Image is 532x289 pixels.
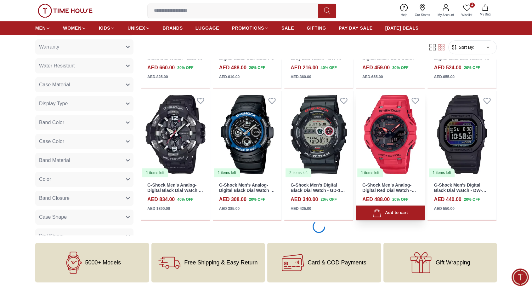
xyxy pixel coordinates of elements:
[219,74,240,80] div: AED 610.00
[147,74,168,80] div: AED 825.00
[307,22,326,34] a: GIFTING
[127,25,145,31] span: UNISEX
[356,91,425,177] a: G-Shock Men's Analog-Digital Red Dial Watch - GA-B001-4ADR1 items left
[434,74,454,80] div: AED 655.00
[284,91,353,177] a: G-Shock Men's Digital Black Dial Watch - GD-100-1ADR2 items left
[39,157,70,164] span: Band Material
[434,64,461,72] h4: AED 524.00
[39,213,67,221] span: Case Shape
[470,3,475,8] span: 4
[39,62,75,70] span: Water Resistant
[35,153,133,168] button: Band Material
[213,91,282,177] img: G-Shock Men's Analog-Digital Black Dial Watch - AW-591-2ADR
[249,197,265,202] span: 20 % OFF
[141,91,210,177] a: G-Shock Men's Analog-Digital Black Dial Watch - GR-B300-1ADR1 items left
[63,25,82,31] span: WOMEN
[281,25,294,31] span: SALE
[184,259,258,266] span: Free Shipping & Easy Return
[291,74,311,80] div: AED 360.00
[291,206,311,211] div: AED 425.00
[362,196,390,203] h4: AED 488.00
[163,22,183,34] a: BRANDS
[477,12,493,17] span: My Bag
[147,206,170,211] div: AED 1390.00
[35,191,133,206] button: Band Closure
[435,13,456,17] span: My Account
[436,259,470,266] span: Gift Wrapping
[286,168,311,177] div: 2 items left
[219,196,246,203] h4: AED 308.00
[147,182,203,198] a: G-Shock Men's Analog-Digital Black Dial Watch - GR-B300-1ADR
[39,81,70,89] span: Case Material
[214,168,240,177] div: 1 items left
[429,168,455,177] div: 1 items left
[459,13,475,17] span: Wishlist
[362,182,416,198] a: G-Shock Men's Analog-Digital Red Dial Watch - GA-B001-4ADR
[308,259,366,266] span: Card & COD Payments
[85,259,121,266] span: 5000+ Models
[219,182,275,198] a: G-Shock Men's Analog-Digital Black Dial Watch - AW-591-2ADR
[141,91,210,177] img: G-Shock Men's Analog-Digital Black Dial Watch - GR-B300-1ADR
[434,196,461,203] h4: AED 440.00
[291,64,318,72] h4: AED 216.00
[392,65,408,71] span: 30 % OFF
[512,269,529,286] div: Chat Widget
[35,25,46,31] span: MEN
[457,44,474,50] span: Sort By:
[63,22,86,34] a: WOMEN
[177,65,193,71] span: 20 % OFF
[362,74,383,80] div: AED 655.00
[411,3,434,19] a: Our Stores
[464,65,480,71] span: 20 % OFF
[163,25,183,31] span: BRANDS
[39,138,64,145] span: Case Color
[35,134,133,149] button: Case Color
[291,196,318,203] h4: AED 340.00
[38,4,93,18] img: ...
[373,209,408,217] div: Add to cart
[35,22,50,34] a: MEN
[356,91,425,177] img: G-Shock Men's Analog-Digital Red Dial Watch - GA-B001-4ADR
[392,197,408,202] span: 20 % OFF
[147,196,175,203] h4: AED 834.00
[232,25,264,31] span: PROMOTIONS
[39,194,70,202] span: Band Closure
[362,64,390,72] h4: AED 459.00
[35,96,133,111] button: Display Type
[99,22,115,34] a: KIDS
[339,22,373,34] a: PAY DAY SALE
[35,228,133,244] button: Dial Shape
[35,39,133,55] button: Warranty
[39,119,64,126] span: Band Color
[177,197,193,202] span: 40 % OFF
[213,91,282,177] a: G-Shock Men's Analog-Digital Black Dial Watch - AW-591-2ADR1 items left
[39,176,51,183] span: Color
[219,64,246,72] h4: AED 488.00
[39,100,68,107] span: Display Type
[291,182,347,198] a: G-Shock Men's Digital Black Dial Watch - GD-100-1ADR
[357,168,383,177] div: 1 items left
[476,3,494,18] button: My Bag
[385,25,419,31] span: [DATE] DEALS
[307,25,326,31] span: GIFTING
[398,13,410,17] span: Help
[320,65,337,71] span: 40 % OFF
[39,43,59,51] span: Warranty
[464,197,480,202] span: 20 % OFF
[281,22,294,34] a: SALE
[451,44,474,50] button: Sort By:
[427,91,496,177] a: G-Shock Men's Digital Black Dial Watch - DW-5600RW-1DR1 items left
[35,58,133,73] button: Water Resistant
[35,210,133,225] button: Case Shape
[434,206,454,211] div: AED 550.00
[195,25,219,31] span: LUGGAGE
[385,22,419,34] a: [DATE] DEALS
[356,205,425,220] button: Add to cart
[142,168,168,177] div: 1 items left
[284,91,353,177] img: G-Shock Men's Digital Black Dial Watch - GD-100-1ADR
[195,22,219,34] a: LUGGAGE
[39,232,64,240] span: Dial Shape
[339,25,373,31] span: PAY DAY SALE
[232,22,269,34] a: PROMOTIONS
[219,206,240,211] div: AED 385.00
